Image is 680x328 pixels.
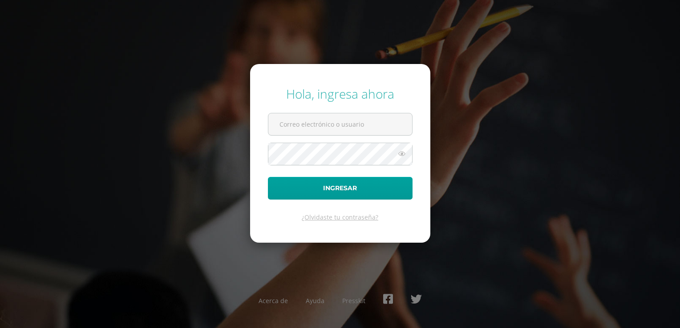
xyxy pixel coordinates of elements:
button: Ingresar [268,177,413,200]
a: Presskit [342,296,365,305]
a: Ayuda [306,296,324,305]
a: ¿Olvidaste tu contraseña? [302,213,378,221]
input: Correo electrónico o usuario [268,113,412,135]
div: Hola, ingresa ahora [268,85,413,102]
a: Acerca de [259,296,288,305]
